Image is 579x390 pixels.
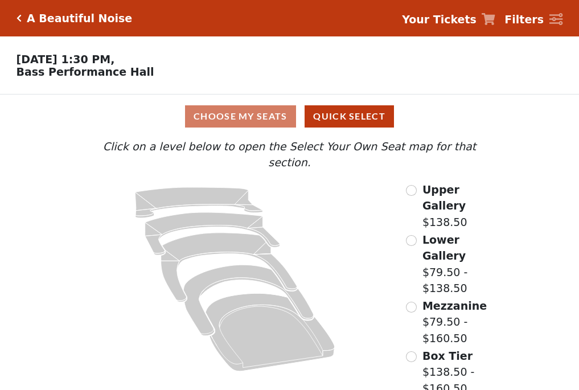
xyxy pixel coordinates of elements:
[27,12,132,25] h5: A Beautiful Noise
[422,298,499,347] label: $79.50 - $160.50
[422,350,473,362] span: Box Tier
[17,14,22,22] a: Click here to go back to filters
[145,212,280,255] path: Lower Gallery - Seats Available: 21
[422,233,466,262] span: Lower Gallery
[402,11,495,28] a: Your Tickets
[402,13,477,26] strong: Your Tickets
[80,138,498,171] p: Click on a level below to open the Select Your Own Seat map for that section.
[422,183,466,212] span: Upper Gallery
[422,232,499,297] label: $79.50 - $138.50
[135,187,263,218] path: Upper Gallery - Seats Available: 263
[422,299,487,312] span: Mezzanine
[422,182,499,231] label: $138.50
[504,11,562,28] a: Filters
[206,293,335,371] path: Orchestra / Parterre Circle - Seats Available: 21
[504,13,544,26] strong: Filters
[305,105,394,128] button: Quick Select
